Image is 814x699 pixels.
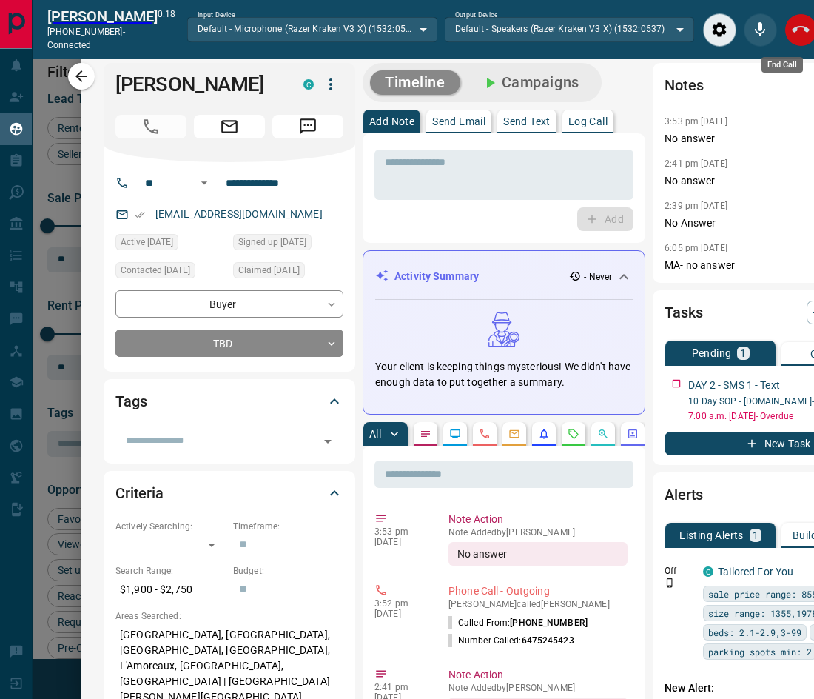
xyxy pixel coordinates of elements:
[708,625,801,640] span: beds: 2.1-2.9,3-99
[317,431,338,452] button: Open
[233,564,343,578] p: Budget:
[115,578,226,602] p: $1,900 - $2,750
[448,616,588,629] p: Called From:
[374,537,426,547] p: [DATE]
[448,599,628,609] p: [PERSON_NAME] called [PERSON_NAME]
[448,512,628,527] p: Note Action
[665,73,703,97] h2: Notes
[115,330,343,357] div: TBD
[47,25,158,52] p: [PHONE_NUMBER] -
[195,174,213,192] button: Open
[665,243,727,253] p: 6:05 pm [DATE]
[718,566,793,578] a: Tailored For You
[466,70,594,95] button: Campaigns
[665,483,703,506] h2: Alerts
[568,116,608,127] p: Log Call
[448,667,628,683] p: Note Action
[744,13,777,47] div: Mute
[665,301,702,324] h2: Tasks
[375,359,633,390] p: Your client is keeping things mysterious! We didn't have enough data to put together a summary.
[369,429,381,439] p: All
[121,263,190,278] span: Contacted [DATE]
[584,270,612,284] p: - Never
[665,158,727,169] p: 2:41 pm [DATE]
[448,583,628,599] p: Phone Call - Outgoing
[692,348,732,358] p: Pending
[753,530,758,541] p: 1
[47,7,158,25] h2: [PERSON_NAME]
[115,520,226,533] p: Actively Searching:
[272,115,343,138] span: Message
[374,598,426,609] p: 3:52 pm
[115,389,147,413] h2: Tags
[665,201,727,211] p: 2:39 pm [DATE]
[449,428,461,440] svg: Lead Browsing Activity
[155,208,323,220] a: [EMAIL_ADDRESS][DOMAIN_NAME]
[115,234,226,255] div: Sun Mar 31 2024
[665,578,675,588] svg: Push Notification Only
[233,520,343,533] p: Timeframe:
[665,116,727,127] p: 3:53 pm [DATE]
[374,526,426,537] p: 3:53 pm
[448,634,574,647] p: Number Called:
[522,635,574,646] span: 6475245423
[448,527,628,538] p: Note Added by [PERSON_NAME]
[238,263,300,278] span: Claimed [DATE]
[538,428,550,440] svg: Listing Alerts
[740,348,746,358] p: 1
[115,481,164,505] h2: Criteria
[703,13,736,47] div: Audio Settings
[374,682,426,692] p: 2:41 pm
[238,235,306,250] span: Signed up [DATE]
[375,263,633,290] div: Activity Summary- Never
[568,428,579,440] svg: Requests
[394,269,479,284] p: Activity Summary
[115,564,226,578] p: Search Range:
[115,290,343,318] div: Buyer
[135,210,145,220] svg: Email Verified
[510,618,588,628] span: [PHONE_NUMBER]
[369,116,414,127] p: Add Note
[455,10,497,20] label: Output Device
[703,566,713,577] div: condos.ca
[233,234,343,255] div: Tue Mar 19 2024
[115,609,343,623] p: Areas Searched:
[158,7,175,52] p: 0:18
[479,428,491,440] svg: Calls
[445,17,694,42] div: Default - Speakers (Razer Kraken V3 X) (1532:0537)
[187,17,437,42] div: Default - Microphone (Razer Kraken V3 X) (1532:0537)
[597,428,609,440] svg: Opportunities
[761,57,803,73] div: End Call
[115,262,226,283] div: Fri Sep 12 2025
[198,10,235,20] label: Input Device
[448,683,628,693] p: Note Added by [PERSON_NAME]
[115,384,343,419] div: Tags
[115,475,343,511] div: Criteria
[503,116,551,127] p: Send Text
[374,609,426,619] p: [DATE]
[121,235,173,250] span: Active [DATE]
[708,644,812,659] span: parking spots min: 2
[115,115,186,138] span: Call
[432,116,485,127] p: Send Email
[420,428,431,440] svg: Notes
[303,79,314,90] div: condos.ca
[508,428,520,440] svg: Emails
[233,262,343,283] div: Tue Mar 19 2024
[688,378,780,393] p: DAY 2 - SMS 1 - Text
[665,564,694,578] p: Off
[627,428,639,440] svg: Agent Actions
[370,70,460,95] button: Timeline
[115,73,281,96] h1: [PERSON_NAME]
[448,542,628,566] div: No answer
[194,115,265,138] span: Email
[47,40,91,50] span: connected
[679,530,744,541] p: Listing Alerts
